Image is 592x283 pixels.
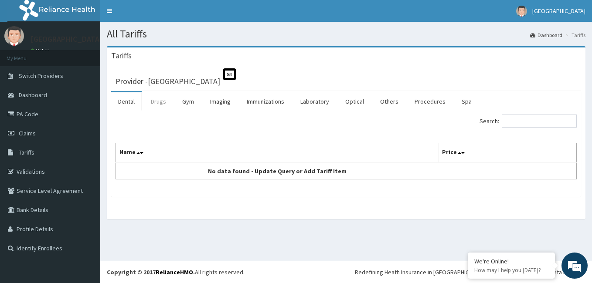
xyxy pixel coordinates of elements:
[31,47,51,54] a: Online
[502,115,577,128] input: Search:
[530,31,562,39] a: Dashboard
[111,52,132,60] h3: Tariffs
[4,26,24,46] img: User Image
[31,35,102,43] p: [GEOGRAPHIC_DATA]
[116,77,220,85] h3: Provider - [GEOGRAPHIC_DATA]
[19,129,36,137] span: Claims
[203,92,238,111] a: Imaging
[474,266,548,274] p: How may I help you today?
[19,148,34,156] span: Tariffs
[532,7,585,15] span: [GEOGRAPHIC_DATA]
[438,143,576,163] th: Price
[240,92,291,111] a: Immunizations
[455,92,479,111] a: Spa
[156,268,193,276] a: RelianceHMO
[107,268,195,276] strong: Copyright © 2017 .
[293,92,336,111] a: Laboratory
[223,68,236,80] span: St
[516,6,527,17] img: User Image
[373,92,405,111] a: Others
[474,257,548,265] div: We're Online!
[355,268,585,276] div: Redefining Heath Insurance in [GEOGRAPHIC_DATA] using Telemedicine and Data Science!
[100,261,592,283] footer: All rights reserved.
[107,28,585,40] h1: All Tariffs
[144,92,173,111] a: Drugs
[563,31,585,39] li: Tariffs
[116,143,439,163] th: Name
[175,92,201,111] a: Gym
[19,72,63,80] span: Switch Providers
[480,115,577,128] label: Search:
[338,92,371,111] a: Optical
[19,91,47,99] span: Dashboard
[111,92,142,111] a: Dental
[116,163,439,179] td: No data found - Update Query or Add Tariff Item
[408,92,453,111] a: Procedures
